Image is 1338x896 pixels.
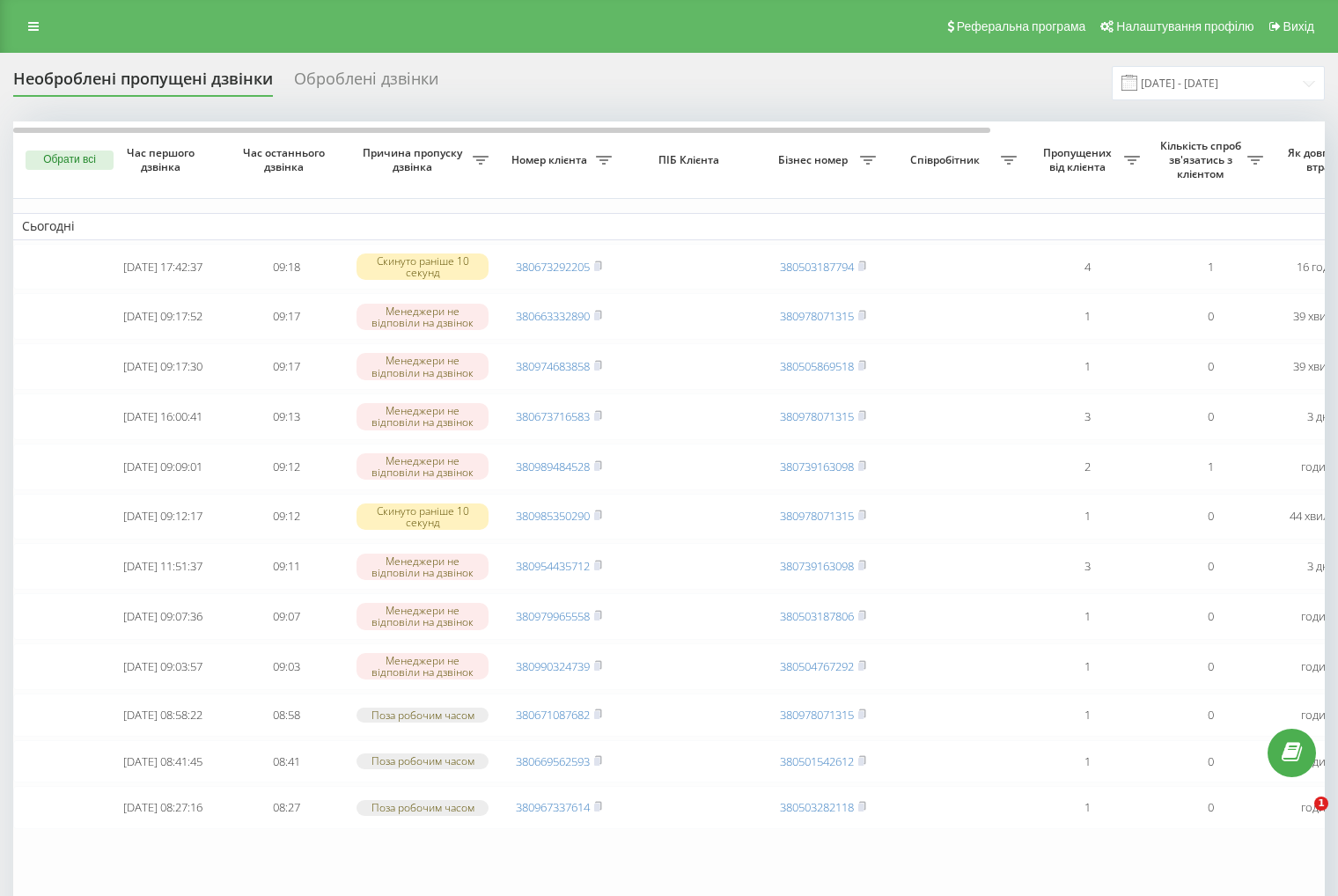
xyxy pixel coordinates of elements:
a: 380978071315 [780,308,854,324]
a: 380978071315 [780,508,854,524]
td: 0 [1149,643,1272,690]
button: Обрати всі [26,151,114,170]
td: 09:12 [224,444,348,490]
td: [DATE] 08:27:16 [101,786,224,829]
td: [DATE] 08:41:45 [101,740,224,783]
div: Оброблені дзвінки [294,70,438,97]
div: Менеджери не відповіли на дзвінок [357,304,489,330]
td: 09:11 [224,543,348,590]
td: 0 [1149,740,1272,783]
td: 0 [1149,543,1272,590]
td: 1 [1026,694,1149,737]
div: Менеджери не відповіли на дзвінок [357,453,489,480]
td: [DATE] 11:51:37 [101,543,224,590]
td: [DATE] 16:00:41 [101,393,224,440]
a: 380504767292 [780,658,854,674]
a: 380989484528 [516,459,590,474]
a: 380663332890 [516,308,590,324]
td: 1 [1026,786,1149,829]
td: 1 [1149,244,1272,290]
span: Співробітник [893,153,1001,167]
span: Пропущених від клієнта [1034,146,1124,173]
a: 380990324739 [516,658,590,674]
td: [DATE] 09:07:36 [101,593,224,640]
td: 09:18 [224,244,348,290]
a: 380503187806 [780,608,854,624]
span: Час останнього дзвінка [239,146,334,173]
a: 380979965558 [516,608,590,624]
div: Скинуто раніше 10 секунд [357,253,489,280]
a: 380503282118 [780,799,854,815]
span: Кількість спроб зв'язатись з клієнтом [1158,139,1247,180]
span: Час першого дзвінка [115,146,210,173]
td: 1 [1026,740,1149,783]
a: 380954435712 [516,558,590,574]
td: 1 [1026,643,1149,690]
td: 0 [1149,293,1272,340]
a: 380673292205 [516,259,590,275]
td: 08:27 [224,786,348,829]
td: 08:41 [224,740,348,783]
div: Менеджери не відповіли на дзвінок [357,353,489,379]
td: 0 [1149,786,1272,829]
td: 0 [1149,393,1272,440]
span: Реферальна програма [957,19,1086,33]
td: 1 [1026,343,1149,390]
td: [DATE] 09:17:30 [101,343,224,390]
td: 1 [1026,593,1149,640]
div: Скинуто раніше 10 секунд [357,503,489,530]
td: 09:17 [224,343,348,390]
td: 09:03 [224,643,348,690]
a: 380967337614 [516,799,590,815]
td: 08:58 [224,694,348,737]
td: [DATE] 09:09:01 [101,444,224,490]
td: [DATE] 08:58:22 [101,694,224,737]
div: Менеджери не відповіли на дзвінок [357,603,489,629]
td: 3 [1026,393,1149,440]
a: 380985350290 [516,508,590,524]
a: 380673716583 [516,408,590,424]
td: 0 [1149,593,1272,640]
span: Вихід [1283,19,1314,33]
div: Менеджери не відповіли на дзвінок [357,554,489,580]
a: 380669562593 [516,753,590,769]
td: 09:13 [224,393,348,440]
td: 3 [1026,543,1149,590]
td: 1 [1149,444,1272,490]
div: Менеджери не відповіли на дзвінок [357,403,489,430]
div: Поза робочим часом [357,708,489,723]
a: 380974683858 [516,358,590,374]
a: 380739163098 [780,459,854,474]
iframe: Intercom live chat [1278,797,1320,839]
a: 380978071315 [780,707,854,723]
a: 380501542612 [780,753,854,769]
a: 380671087682 [516,707,590,723]
td: 0 [1149,494,1272,540]
td: 1 [1026,494,1149,540]
td: 1 [1026,293,1149,340]
td: 4 [1026,244,1149,290]
td: [DATE] 09:12:17 [101,494,224,540]
div: Необроблені пропущені дзвінки [13,70,273,97]
td: 0 [1149,343,1272,390]
div: Менеджери не відповіли на дзвінок [357,653,489,679]
a: 380978071315 [780,408,854,424]
div: Поза робочим часом [357,800,489,815]
a: 380503187794 [780,259,854,275]
span: ПІБ Клієнта [636,153,746,167]
span: Причина пропуску дзвінка [357,146,473,173]
td: [DATE] 17:42:37 [101,244,224,290]
td: [DATE] 09:03:57 [101,643,224,690]
td: 09:07 [224,593,348,640]
a: 380505869518 [780,358,854,374]
td: [DATE] 09:17:52 [101,293,224,340]
span: 1 [1314,797,1328,811]
td: 09:12 [224,494,348,540]
td: 09:17 [224,293,348,340]
span: Бізнес номер [770,153,860,167]
td: 2 [1026,444,1149,490]
td: 0 [1149,694,1272,737]
span: Налаштування профілю [1116,19,1253,33]
span: Номер клієнта [506,153,596,167]
a: 380739163098 [780,558,854,574]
